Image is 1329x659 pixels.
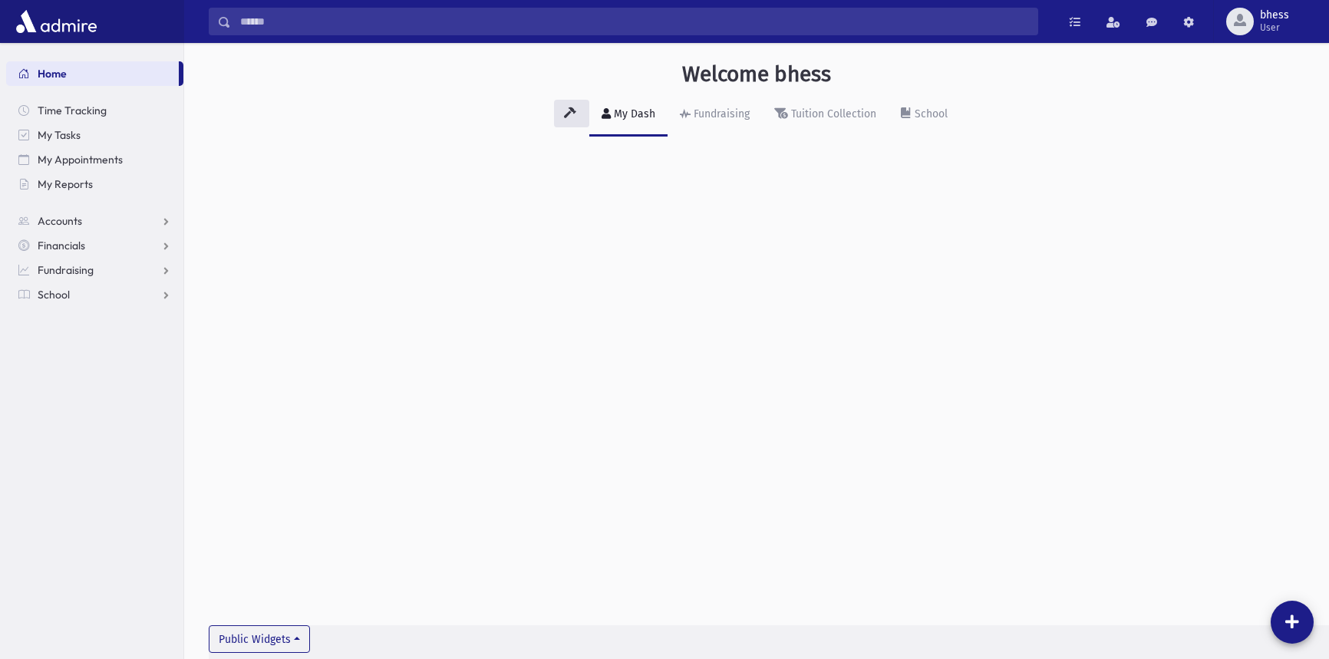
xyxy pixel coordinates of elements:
h3: Welcome bhess [682,61,831,87]
a: Time Tracking [6,98,183,123]
span: bhess [1260,9,1289,21]
span: My Reports [38,177,93,191]
a: My Tasks [6,123,183,147]
span: My Tasks [38,128,81,142]
a: School [889,94,960,137]
a: My Appointments [6,147,183,172]
span: School [38,288,70,301]
div: My Dash [611,107,655,120]
a: Fundraising [6,258,183,282]
span: Financials [38,239,85,252]
span: Fundraising [38,263,94,277]
div: Fundraising [691,107,750,120]
input: Search [231,8,1037,35]
a: My Reports [6,172,183,196]
span: User [1260,21,1289,34]
a: School [6,282,183,307]
a: Fundraising [668,94,762,137]
a: Accounts [6,209,183,233]
span: My Appointments [38,153,123,166]
div: Tuition Collection [788,107,876,120]
a: Financials [6,233,183,258]
div: School [912,107,948,120]
img: AdmirePro [12,6,101,37]
span: Home [38,67,67,81]
button: Public Widgets [209,625,310,653]
a: Tuition Collection [762,94,889,137]
a: My Dash [589,94,668,137]
a: Home [6,61,179,86]
span: Accounts [38,214,82,228]
span: Time Tracking [38,104,107,117]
